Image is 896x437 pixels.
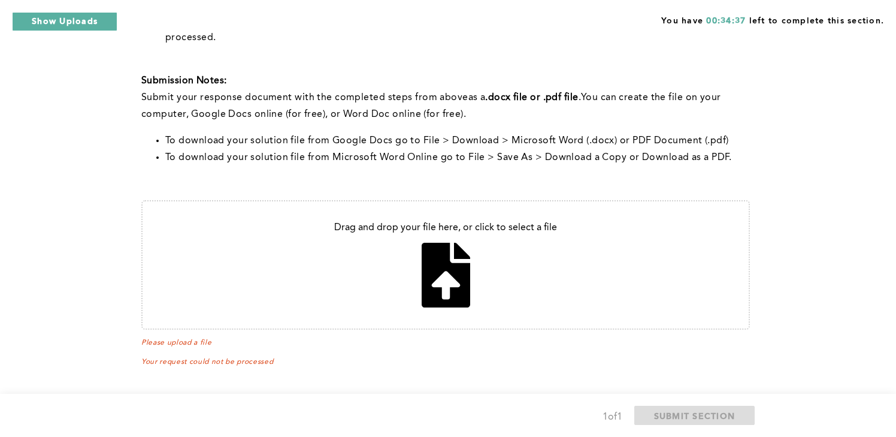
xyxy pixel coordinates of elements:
span: . [579,93,581,103]
span: Your request could not be processed [141,358,273,366]
li: To download your solution file from Microsoft Word Online go to File > Save As > Download a Copy ... [165,149,750,166]
span: Please upload a file [141,339,750,347]
li: To download your solution file from Google Docs go to File > Download > Microsoft Word (.docx) or... [165,132,750,149]
p: with the completed steps from above You can create the file on your computer, Google Docs online ... [141,89,750,123]
button: SUBMIT SECTION [634,406,755,425]
strong: Submission Notes: [141,76,226,86]
span: Submit your response document [141,93,295,103]
span: 00:34:37 [706,17,746,25]
span: SUBMIT SECTION [654,410,735,421]
span: You have left to complete this section. [661,12,884,27]
div: 1 of 1 [603,409,622,426]
span: as a [468,93,486,103]
button: Show Uploads [12,12,117,31]
strong: .docx file or .pdf file [485,93,578,103]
